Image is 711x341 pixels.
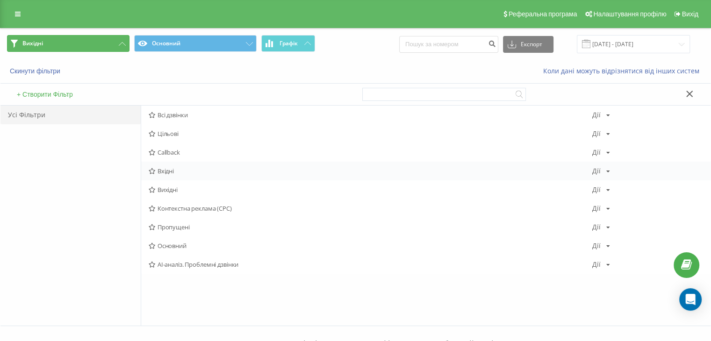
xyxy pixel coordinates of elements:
span: Основний [149,242,592,249]
span: Реферальна програма [509,10,577,18]
span: Вихід [682,10,698,18]
button: + Створити Фільтр [14,90,76,99]
span: Налаштування профілю [593,10,666,18]
span: Цільові [149,130,592,137]
div: Дії [592,205,601,212]
span: Контекстна реклама (CPC) [149,205,592,212]
input: Пошук за номером [399,36,498,53]
span: Вихідні [22,40,43,47]
div: Дії [592,112,601,118]
span: Вхідні [149,168,592,174]
div: Дії [592,224,601,230]
div: Дії [592,186,601,193]
button: Графік [261,35,315,52]
span: AI-аналіз. Проблемні дзвінки [149,261,592,268]
button: Основний [134,35,257,52]
span: Вихідні [149,186,592,193]
div: Дії [592,149,601,156]
span: Пропущені [149,224,592,230]
button: Скинути фільтри [7,67,65,75]
div: Дії [592,261,601,268]
div: Open Intercom Messenger [679,288,702,311]
span: Графік [280,40,298,47]
button: Вихідні [7,35,129,52]
div: Дії [592,168,601,174]
button: Експорт [503,36,553,53]
span: Callback [149,149,592,156]
div: Усі Фільтри [0,106,141,124]
a: Коли дані можуть відрізнятися вiд інших систем [543,66,704,75]
span: Всі дзвінки [149,112,592,118]
div: Дії [592,130,601,137]
button: Закрити [683,90,697,99]
div: Дії [592,242,601,249]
